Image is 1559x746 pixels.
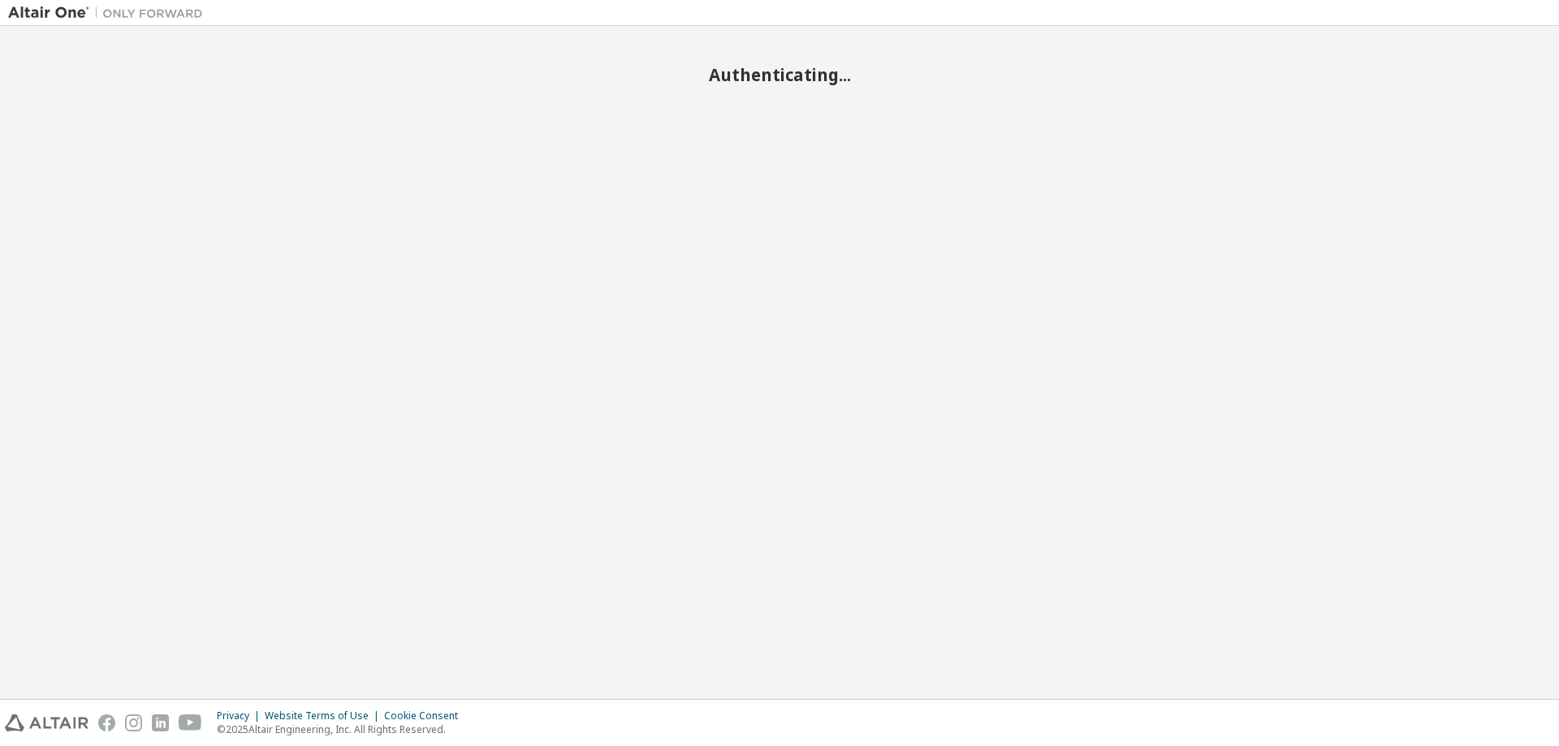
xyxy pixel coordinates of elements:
img: Altair One [8,5,211,21]
div: Cookie Consent [384,709,468,722]
div: Privacy [217,709,265,722]
p: © 2025 Altair Engineering, Inc. All Rights Reserved. [217,722,468,736]
img: linkedin.svg [152,714,169,731]
img: altair_logo.svg [5,714,89,731]
img: youtube.svg [179,714,202,731]
img: facebook.svg [98,714,115,731]
img: instagram.svg [125,714,142,731]
h2: Authenticating... [8,64,1551,85]
div: Website Terms of Use [265,709,384,722]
